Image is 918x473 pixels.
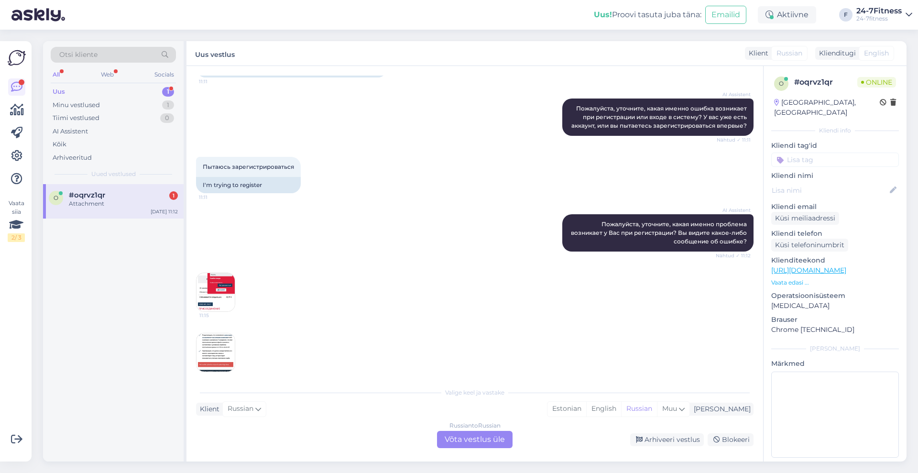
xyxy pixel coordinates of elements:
[196,388,754,397] div: Valige keel ja vastake
[69,199,178,208] div: Attachment
[99,68,116,81] div: Web
[203,163,294,170] span: Пытаюсь зарегистрироваться
[771,291,899,301] p: Operatsioonisüsteem
[69,191,105,199] span: #oqrvz1qr
[197,333,235,372] img: Attachment
[772,185,888,196] input: Lisa nimi
[53,153,92,163] div: Arhiveeritud
[153,68,176,81] div: Socials
[662,404,677,413] span: Muu
[771,359,899,369] p: Märkmed
[705,6,746,24] button: Emailid
[53,87,65,97] div: Uus
[771,255,899,265] p: Klienditeekond
[8,49,26,67] img: Askly Logo
[856,7,902,15] div: 24-7Fitness
[771,153,899,167] input: Lisa tag
[857,77,896,88] span: Online
[771,325,899,335] p: Chrome [TECHNICAL_ID]
[776,48,802,58] span: Russian
[571,105,748,129] span: Пожалуйста, уточните, какая именно ошибка возникает при регистрации или входе в систему? У вас уж...
[771,301,899,311] p: [MEDICAL_DATA]
[771,202,899,212] p: Kliendi email
[196,177,301,193] div: I'm trying to register
[151,208,178,215] div: [DATE] 11:12
[856,15,902,22] div: 24-7fitness
[196,404,219,414] div: Klient
[199,312,235,319] span: 11:15
[839,8,852,22] div: F
[169,191,178,200] div: 1
[715,91,751,98] span: AI Assistent
[774,98,880,118] div: [GEOGRAPHIC_DATA], [GEOGRAPHIC_DATA]
[771,278,899,287] p: Vaata edasi ...
[856,7,912,22] a: 24-7Fitness24-7fitness
[630,433,704,446] div: Arhiveeri vestlus
[771,141,899,151] p: Kliendi tag'id
[815,48,856,58] div: Klienditugi
[54,194,58,201] span: o
[771,126,899,135] div: Kliendi info
[437,431,513,448] div: Võta vestlus üle
[594,9,701,21] div: Proovi tasuta juba täna:
[771,171,899,181] p: Kliendi nimi
[8,233,25,242] div: 2 / 3
[199,194,235,201] span: 11:11
[715,136,751,143] span: Nähtud ✓ 11:11
[51,68,62,81] div: All
[715,207,751,214] span: AI Assistent
[162,100,174,110] div: 1
[8,199,25,242] div: Vaata siia
[715,252,751,259] span: Nähtud ✓ 11:12
[621,402,657,416] div: Russian
[199,372,235,379] span: 11:15
[794,77,857,88] div: # oqrvz1qr
[771,212,839,225] div: Küsi meiliaadressi
[708,433,754,446] div: Blokeeri
[53,140,66,149] div: Kõik
[758,6,816,23] div: Aktiivne
[53,113,99,123] div: Tiimi vestlused
[745,48,768,58] div: Klient
[586,402,621,416] div: English
[91,170,136,178] span: Uued vestlused
[771,229,899,239] p: Kliendi telefon
[771,239,848,252] div: Küsi telefoninumbrit
[199,78,235,85] span: 11:11
[195,47,235,60] label: Uus vestlus
[571,220,748,245] span: Пожалуйста, уточните, какая именно проблема возникает у Вас при регистрации? Вы видите какое-либо...
[53,127,88,136] div: AI Assistent
[771,266,846,275] a: [URL][DOMAIN_NAME]
[160,113,174,123] div: 0
[59,50,98,60] span: Otsi kliente
[228,404,253,414] span: Russian
[547,402,586,416] div: Estonian
[771,344,899,353] div: [PERSON_NAME]
[162,87,174,97] div: 1
[690,404,751,414] div: [PERSON_NAME]
[779,80,784,87] span: o
[771,315,899,325] p: Brauser
[594,10,612,19] b: Uus!
[864,48,889,58] span: English
[197,273,235,311] img: Attachment
[53,100,100,110] div: Minu vestlused
[449,421,501,430] div: Russian to Russian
